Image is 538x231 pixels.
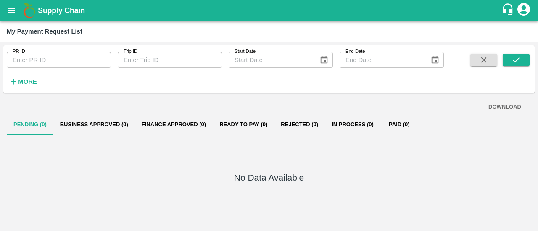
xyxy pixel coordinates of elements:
label: End Date [345,48,365,55]
button: Pending (0) [7,114,53,135]
a: Supply Chain [38,5,501,16]
button: In Process (0) [325,114,380,135]
button: Choose date [427,52,443,68]
button: Paid (0) [380,114,418,135]
h5: No Data Available [234,172,304,184]
button: open drawer [2,1,21,20]
input: Enter PR ID [7,52,111,68]
button: Rejected (0) [274,114,325,135]
button: Finance Approved (0) [135,114,213,135]
label: Trip ID [124,48,137,55]
button: Choose date [316,52,332,68]
input: End Date [340,52,424,68]
div: account of current user [516,2,531,19]
strong: More [18,78,37,85]
button: More [7,75,39,89]
input: Start Date [229,52,313,68]
input: Enter Trip ID [118,52,222,68]
button: Ready To Pay (0) [213,114,274,135]
img: logo [21,2,38,19]
div: customer-support [501,3,516,18]
button: Business Approved (0) [53,114,135,135]
div: My Payment Request List [7,26,82,37]
button: DOWNLOAD [485,100,525,114]
b: Supply Chain [38,6,85,15]
label: PR ID [13,48,25,55]
label: Start Date [235,48,256,55]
